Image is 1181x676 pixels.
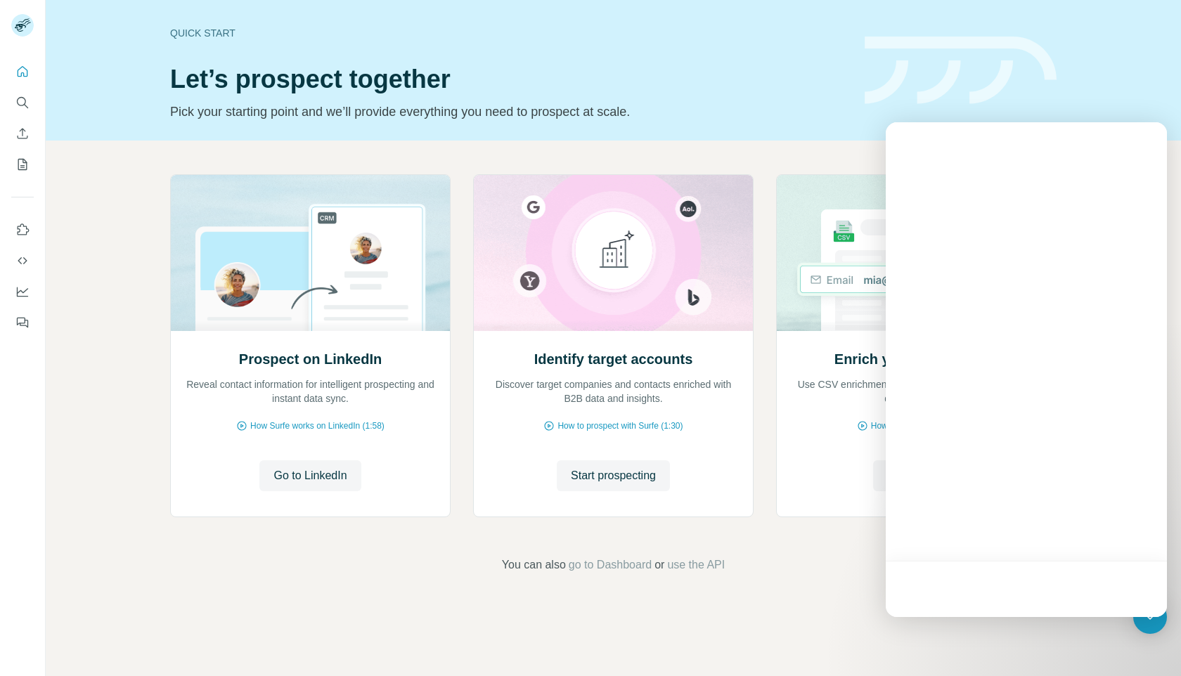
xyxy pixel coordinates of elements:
div: Quick start [170,26,848,40]
span: or [654,557,664,573]
button: Dashboard [11,279,34,304]
button: Feedback [11,310,34,335]
h2: Enrich your contact lists [834,349,998,369]
span: How to upload a CSV (2:59) [871,420,976,432]
button: Start prospecting [557,460,670,491]
button: Search [11,90,34,115]
p: Pick your starting point and we’ll provide everything you need to prospect at scale. [170,102,848,122]
h2: Identify target accounts [534,349,693,369]
img: Prospect on LinkedIn [170,175,451,331]
button: use the API [667,557,725,573]
img: Identify target accounts [473,175,754,331]
button: Use Surfe on LinkedIn [11,217,34,242]
img: banner [865,37,1057,105]
span: How Surfe works on LinkedIn (1:58) [250,420,385,432]
h2: Prospect on LinkedIn [239,349,382,369]
span: Go to LinkedIn [273,467,347,484]
button: My lists [11,152,34,177]
span: You can also [502,557,566,573]
div: Open Intercom Messenger [1133,600,1167,634]
span: How to prospect with Surfe (1:30) [557,420,683,432]
p: Use CSV enrichment to confirm you are using the best data available. [791,377,1042,405]
span: Start prospecting [571,467,656,484]
p: Reveal contact information for intelligent prospecting and instant data sync. [185,377,436,405]
button: go to Dashboard [569,557,652,573]
button: Go to LinkedIn [259,460,361,491]
p: Discover target companies and contacts enriched with B2B data and insights. [488,377,739,405]
button: Enrich CSV [873,460,960,491]
button: Use Surfe API [11,248,34,273]
button: Enrich CSV [11,121,34,146]
h1: Let’s prospect together [170,65,848,93]
button: Quick start [11,59,34,84]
